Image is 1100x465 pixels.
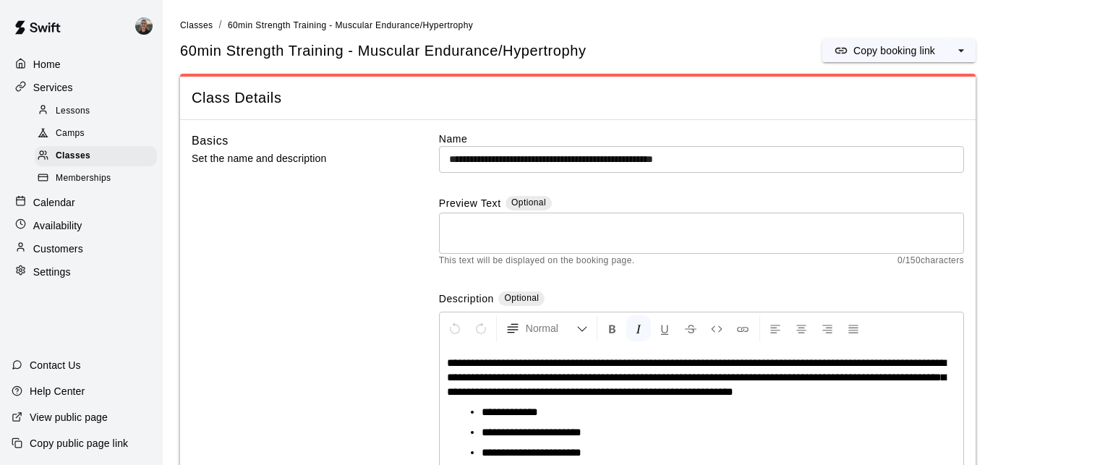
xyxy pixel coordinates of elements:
[469,315,493,341] button: Redo
[35,168,157,189] div: Memberships
[841,315,866,341] button: Justify Align
[180,41,587,61] h5: 60min Strength Training - Muscular Endurance/Hypertrophy
[33,195,75,210] p: Calendar
[439,291,494,308] label: Description
[218,17,221,33] li: /
[33,218,82,233] p: Availability
[33,242,83,256] p: Customers
[135,17,153,35] img: Bryan Hill
[504,293,539,303] span: Optional
[192,150,393,168] p: Set the name and description
[526,321,576,336] span: Normal
[439,132,964,146] label: Name
[822,39,947,62] button: Copy booking link
[33,80,73,95] p: Services
[678,315,703,341] button: Format Strikethrough
[56,104,90,119] span: Lessons
[228,20,473,30] span: 60min Strength Training - Muscular Endurance/Hypertrophy
[180,20,213,30] span: Classes
[443,315,467,341] button: Undo
[192,132,229,150] h6: Basics
[12,77,151,98] a: Services
[12,54,151,75] a: Home
[898,254,964,268] span: 0 / 150 characters
[35,122,163,145] a: Camps
[56,127,85,141] span: Camps
[500,315,594,341] button: Formatting Options
[789,315,814,341] button: Center Align
[35,145,163,168] a: Classes
[822,39,976,62] div: split button
[180,17,1083,33] nav: breadcrumb
[56,171,111,186] span: Memberships
[626,315,651,341] button: Format Italics
[439,196,501,213] label: Preview Text
[33,57,61,72] p: Home
[815,315,840,341] button: Right Align
[439,254,635,268] span: This text will be displayed on the booking page.
[704,315,729,341] button: Insert Code
[30,410,108,425] p: View public page
[192,88,964,108] span: Class Details
[853,43,935,58] p: Copy booking link
[35,168,163,190] a: Memberships
[947,39,976,62] button: select merge strategy
[12,215,151,236] a: Availability
[12,192,151,213] a: Calendar
[30,436,128,451] p: Copy public page link
[180,19,213,30] a: Classes
[30,358,81,372] p: Contact Us
[56,149,90,163] span: Classes
[730,315,755,341] button: Insert Link
[132,12,163,40] div: Bryan Hill
[35,124,157,144] div: Camps
[652,315,677,341] button: Format Underline
[12,238,151,260] a: Customers
[600,315,625,341] button: Format Bold
[511,197,546,208] span: Optional
[763,315,788,341] button: Left Align
[30,384,85,398] p: Help Center
[35,146,157,166] div: Classes
[35,100,163,122] a: Lessons
[33,265,71,279] p: Settings
[12,261,151,283] a: Settings
[35,101,157,121] div: Lessons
